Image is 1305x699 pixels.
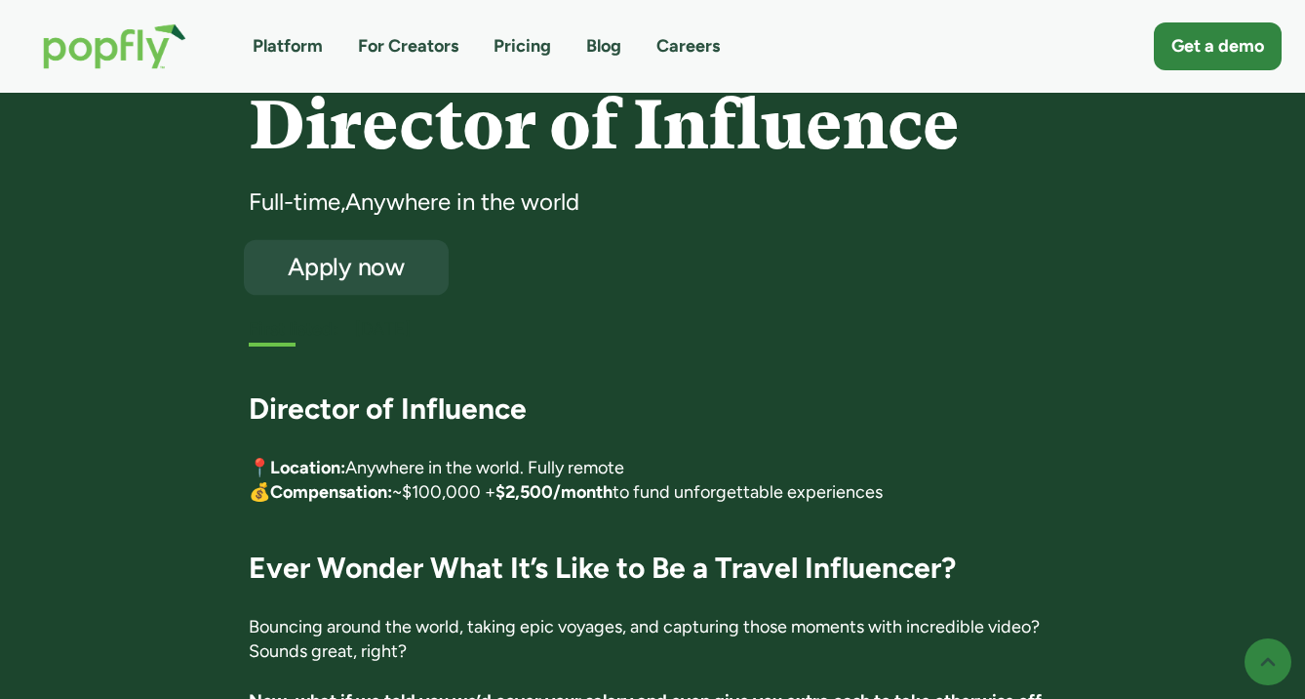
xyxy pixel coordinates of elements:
div: Apply now [261,255,429,280]
div: Full-time [249,186,340,218]
a: Get a demo [1154,22,1282,70]
p: 📍 Anywhere in the world. Fully remote 💰 ~$100,000 + to fund unforgettable experiences [249,456,1057,505]
div: Get a demo [1171,34,1264,59]
strong: Director of Influence [249,391,527,427]
h4: Director of Influence [249,88,1057,163]
a: For Creators [358,34,458,59]
h5: First listed: [249,317,337,342]
strong: Ever Wonder What It’s Like to Be a Travel Influencer? [249,550,956,586]
a: Careers [656,34,720,59]
a: Blog [586,34,621,59]
div: [DATE] [355,317,1057,342]
strong: Location: [270,457,345,478]
a: Pricing [494,34,551,59]
div: , [340,186,345,218]
strong: Compensation: [270,481,392,503]
a: home [23,4,206,89]
div: Anywhere in the world [345,186,579,218]
a: Apply now [244,240,449,296]
strong: $2,500/month [495,481,613,503]
p: Bouncing around the world, taking epic voyages, and capturing those moments with incredible video... [249,615,1057,664]
a: Platform [253,34,323,59]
